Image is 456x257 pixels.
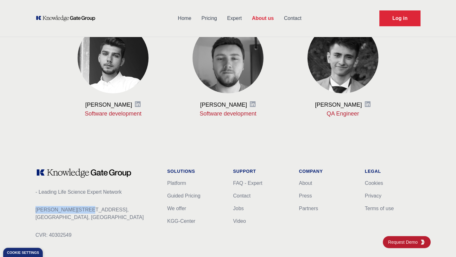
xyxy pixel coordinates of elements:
[247,10,279,27] a: About us
[315,101,362,109] h3: [PERSON_NAME]
[167,218,195,224] a: KGG-Center
[420,240,425,245] img: KGG
[222,10,247,27] a: Expert
[299,180,312,186] a: About
[7,251,39,254] div: Cookie settings
[233,168,289,174] h1: Support
[379,10,421,26] a: Request Demo
[299,193,312,198] a: Press
[233,193,250,198] a: Contact
[167,206,186,211] a: We offer
[365,180,383,186] a: Cookies
[307,22,378,93] img: Otabek Ismailkhodzhaiev
[85,101,132,109] h3: [PERSON_NAME]
[365,206,394,211] a: Terms of use
[35,206,157,221] p: [PERSON_NAME][STREET_ADDRESS], [GEOGRAPHIC_DATA], [GEOGRAPHIC_DATA]
[383,236,431,248] a: Request DemoKGG
[233,206,244,211] a: Jobs
[66,110,161,117] p: Software development
[78,22,149,93] img: Viktor Dzhyranov
[200,101,247,109] h3: [PERSON_NAME]
[196,10,222,27] a: Pricing
[35,188,157,196] p: - Leading Life Science Expert Network
[279,10,307,27] a: Contact
[173,10,197,27] a: Home
[233,180,262,186] a: FAQ - Expert
[365,168,421,174] h1: Legal
[35,15,100,22] a: KOL Knowledge Platform: Talk to Key External Experts (KEE)
[365,193,381,198] a: Privacy
[424,227,456,257] iframe: Chat Widget
[181,110,275,117] p: Software development
[167,180,186,186] a: Platform
[388,239,420,245] span: Request Demo
[193,22,263,93] img: Anatolii Kovalchuk
[299,206,318,211] a: Partners
[167,168,223,174] h1: Solutions
[35,231,157,239] p: CVR: 40302549
[295,110,390,117] p: QA Engineer
[299,168,355,174] h1: Company
[167,193,200,198] a: Guided Pricing
[233,218,246,224] a: Video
